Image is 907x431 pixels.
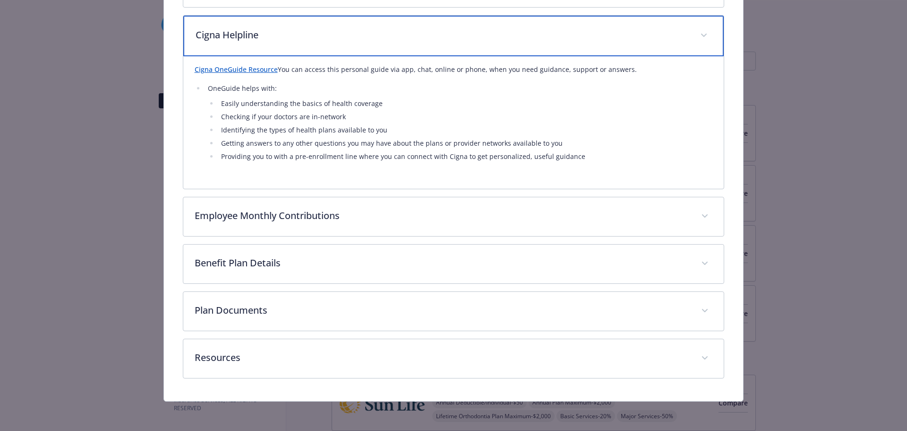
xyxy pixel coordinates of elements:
[205,83,713,162] li: OneGuide helps with:
[218,138,713,149] li: Getting answers to any other questions you may have about the plans or provider networks availabl...
[218,98,713,109] li: Easily understanding the basics of health coverage
[183,197,724,236] div: Employee Monthly Contributions
[195,64,713,75] p: You can access this personal guide via app, chat, online or phone, when you need guidance, suppor...
[195,209,690,223] p: Employee Monthly Contributions
[195,65,278,74] a: Cigna OneGuide Resource
[218,111,713,123] li: Checking if your doctors are in-network
[195,256,690,270] p: Benefit Plan Details
[195,351,690,365] p: Resources
[183,339,724,378] div: Resources
[218,124,713,136] li: Identifying the types of health plans available to you
[183,56,724,189] div: Cigna Helpline
[218,151,713,162] li: Providing you to with a pre-enrollment line where you can connect with Cigna to get personalized,...
[195,303,690,317] p: Plan Documents
[196,28,689,42] p: Cigna Helpline
[183,292,724,331] div: Plan Documents
[183,245,724,283] div: Benefit Plan Details
[183,16,724,56] div: Cigna Helpline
